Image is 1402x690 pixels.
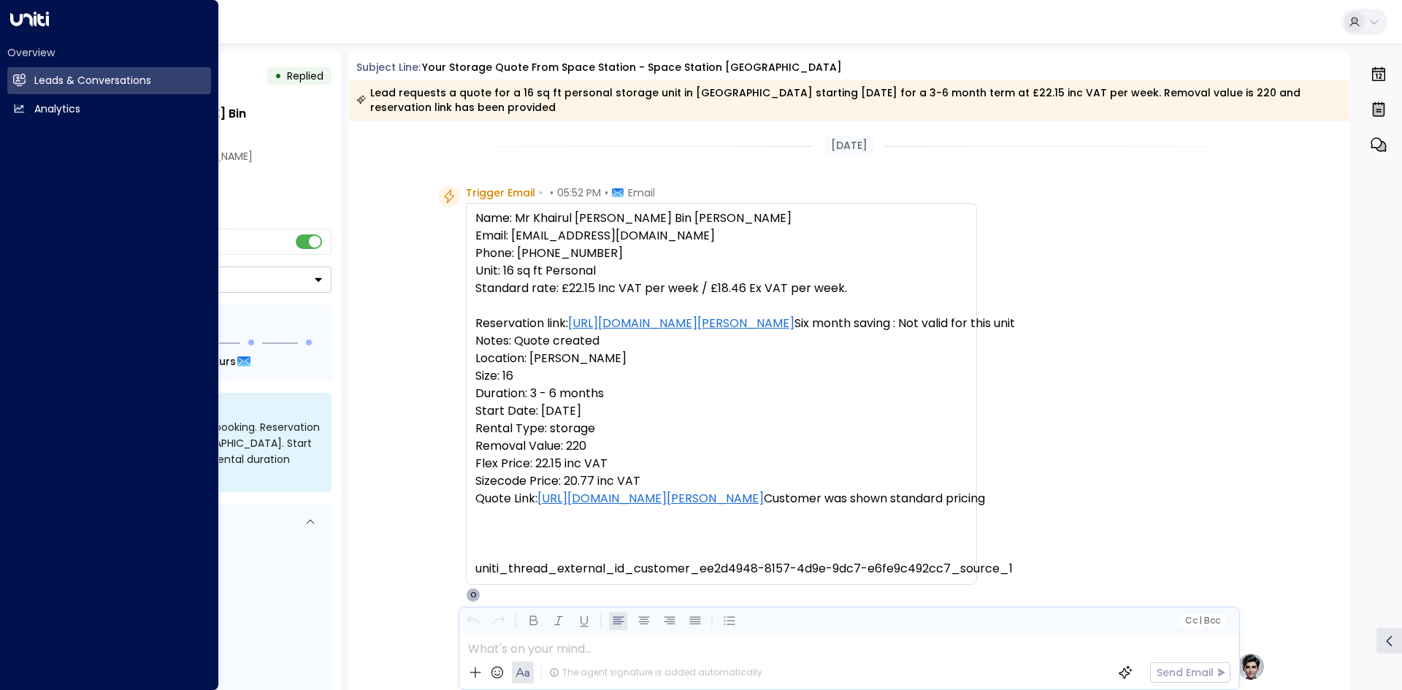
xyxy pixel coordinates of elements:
div: Your storage quote from Space Station - Space Station [GEOGRAPHIC_DATA] [422,60,842,75]
pre: Name: Mr Khairul [PERSON_NAME] Bin [PERSON_NAME] Email: [EMAIL_ADDRESS][DOMAIN_NAME] Phone: [PHON... [475,210,968,578]
button: Redo [489,612,507,630]
img: profile-logo.png [1236,652,1265,681]
span: • [550,185,553,200]
div: Lead requests a quote for a 16 sq ft personal storage unit in [GEOGRAPHIC_DATA] starting [DATE] f... [356,85,1341,115]
div: • [275,63,282,89]
div: Follow Up Sequence [72,316,320,331]
div: The agent signature is added automatically [549,666,762,679]
span: • [605,185,608,200]
span: Subject Line: [356,60,421,74]
a: [URL][DOMAIN_NAME][PERSON_NAME] [568,315,794,332]
a: Leads & Conversations [7,67,211,94]
span: In about 2 hours [148,353,236,369]
div: Next Follow Up: [72,353,320,369]
a: Analytics [7,96,211,123]
span: Email [628,185,655,200]
h2: Analytics [34,101,80,117]
span: Replied [287,69,323,83]
button: Cc|Bcc [1179,614,1225,628]
span: • [539,185,543,200]
span: Trigger Email [466,185,535,200]
h2: Overview [7,45,211,60]
h2: Leads & Conversations [34,73,151,88]
span: Cc Bcc [1184,616,1219,626]
span: | [1199,616,1202,626]
a: [URL][DOMAIN_NAME][PERSON_NAME] [537,490,764,507]
div: [DATE] [825,135,873,156]
div: O [466,588,480,602]
button: Undo [464,612,482,630]
span: 05:52 PM [557,185,601,200]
